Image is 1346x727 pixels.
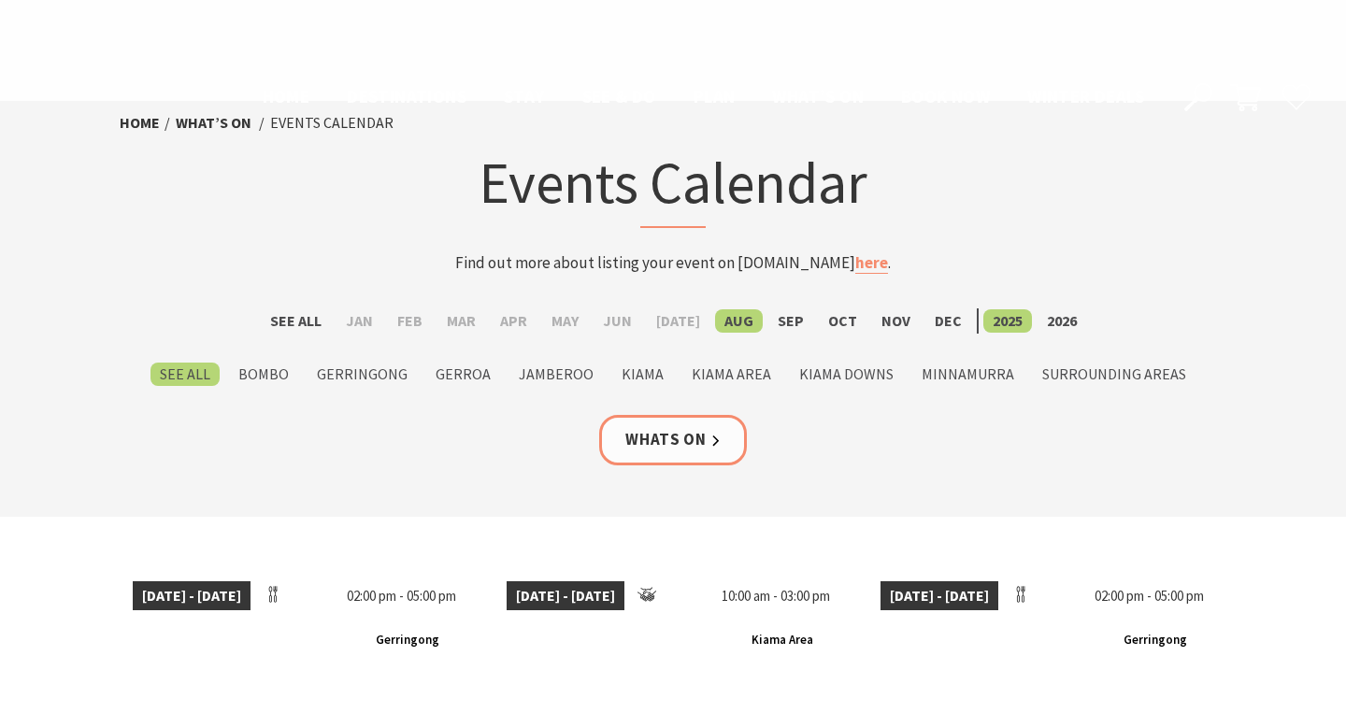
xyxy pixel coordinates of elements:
span: What’s On [772,85,864,107]
span: [DATE] - [DATE] [881,581,998,611]
label: 2025 [983,309,1032,333]
label: Jamberoo [509,363,603,386]
label: Mar [437,309,485,333]
span: [DATE] - [DATE] [133,581,251,611]
span: Kiama Area [744,629,821,652]
span: 10:00 am - 03:00 pm [712,581,839,611]
label: Jan [336,309,382,333]
label: Surrounding Areas [1033,363,1196,386]
span: Destinations [347,85,466,107]
nav: Main Menu [244,82,1163,113]
label: Sep [768,309,813,333]
span: Stay [504,85,545,107]
label: Aug [715,309,763,333]
span: Winter Deals [1027,85,1144,107]
label: Bombo [229,363,298,386]
label: Kiama Downs [790,363,903,386]
span: Gerringong [1116,629,1195,652]
label: Kiama [612,363,673,386]
label: Gerringong [308,363,417,386]
label: Dec [925,309,971,333]
span: See & Do [582,85,656,107]
label: Gerroa [426,363,500,386]
label: May [542,309,588,333]
span: Plan [694,85,736,107]
label: 2026 [1038,309,1086,333]
span: Home [263,85,310,107]
label: Kiama Area [682,363,780,386]
label: Minnamurra [912,363,1024,386]
label: [DATE] [647,309,709,333]
span: Gerringong [368,629,447,652]
p: Find out more about listing your event on [DOMAIN_NAME] . [307,250,1039,276]
label: Nov [872,309,920,333]
span: Book now [901,85,990,107]
label: Oct [819,309,866,333]
label: See All [150,363,220,386]
span: 02:00 pm - 05:00 pm [1085,581,1213,611]
label: Feb [388,309,432,333]
label: Jun [594,309,641,333]
a: Whats On [599,415,747,464]
span: [DATE] - [DATE] [507,581,624,611]
label: See All [261,309,331,333]
span: 02:00 pm - 05:00 pm [337,581,465,611]
a: here [855,252,888,274]
label: Apr [491,309,537,333]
